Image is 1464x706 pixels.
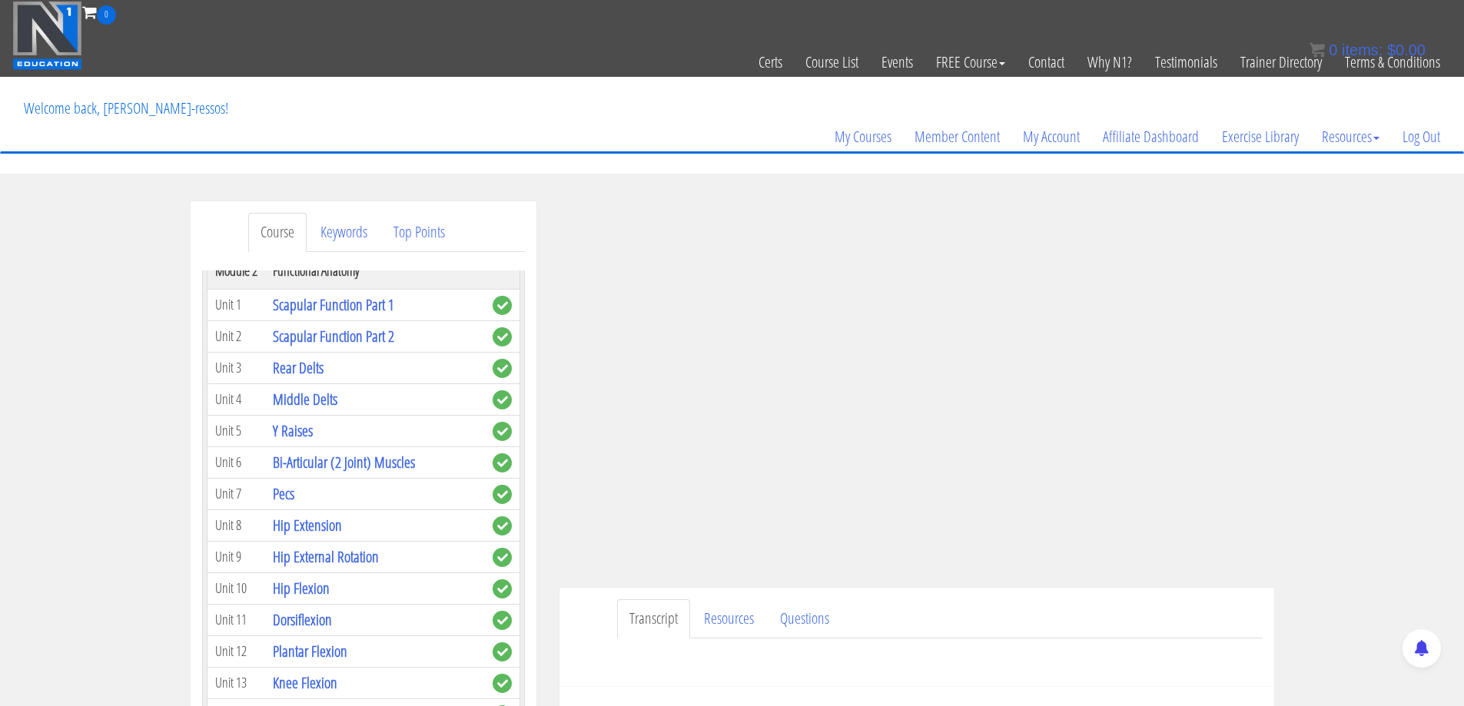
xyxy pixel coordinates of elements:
[823,100,903,174] a: My Courses
[273,452,415,472] a: Bi-Articular (2 Joint) Muscles
[273,420,313,441] a: Y Raises
[870,25,925,100] a: Events
[207,289,265,320] td: Unit 1
[493,453,512,472] span: complete
[207,478,265,509] td: Unit 7
[207,667,265,698] td: Unit 13
[1310,100,1391,174] a: Resources
[493,422,512,441] span: complete
[493,485,512,504] span: complete
[273,641,347,661] a: Plantar Flexion
[925,25,1017,100] a: FREE Course
[273,609,332,630] a: Dorsiflexion
[12,1,82,70] img: n1-education
[1076,25,1144,100] a: Why N1?
[493,516,512,535] span: complete
[381,213,457,252] a: Top Points
[82,2,116,22] a: 0
[768,599,842,638] a: Questions
[493,611,512,630] span: complete
[273,326,394,346] a: Scapular Function Part 2
[248,213,307,252] a: Course
[794,25,870,100] a: Course List
[207,383,265,415] td: Unit 4
[493,390,512,409] span: complete
[273,672,337,693] a: Knee Flexion
[207,352,265,383] td: Unit 3
[273,546,379,567] a: Hip External Rotation
[265,252,485,289] th: Functional Anatomy
[207,320,265,352] td: Unit 2
[273,357,324,378] a: Rear Delts
[692,599,766,638] a: Resources
[207,446,265,478] td: Unit 6
[1210,100,1310,174] a: Exercise Library
[207,541,265,572] td: Unit 9
[273,389,337,409] a: Middle Delts
[207,604,265,635] td: Unit 11
[1387,41,1396,58] span: $
[12,78,240,139] p: Welcome back, [PERSON_NAME]-ressos!
[1310,41,1426,58] a: 0 items: $0.00
[207,572,265,604] td: Unit 10
[1229,25,1333,100] a: Trainer Directory
[493,674,512,693] span: complete
[747,25,794,100] a: Certs
[1011,100,1091,174] a: My Account
[493,642,512,661] span: complete
[207,509,265,541] td: Unit 8
[207,415,265,446] td: Unit 5
[1329,41,1337,58] span: 0
[308,213,380,252] a: Keywords
[1387,41,1426,58] bdi: 0.00
[1017,25,1076,100] a: Contact
[273,578,330,598] a: Hip Flexion
[1333,25,1452,100] a: Terms & Conditions
[1391,100,1452,174] a: Log Out
[1310,42,1325,58] img: icon11.png
[1342,41,1383,58] span: items:
[97,5,116,25] span: 0
[207,252,265,289] th: Module 2
[493,327,512,346] span: complete
[903,100,1011,174] a: Member Content
[617,599,690,638] a: Transcript
[273,515,342,535] a: Hip Extension
[1144,25,1229,100] a: Testimonials
[493,296,512,315] span: complete
[493,359,512,378] span: complete
[493,579,512,598] span: complete
[273,483,294,504] a: Pecs
[1091,100,1210,174] a: Affiliate Dashboard
[273,294,394,315] a: Scapular Function Part 1
[207,635,265,667] td: Unit 12
[493,548,512,567] span: complete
